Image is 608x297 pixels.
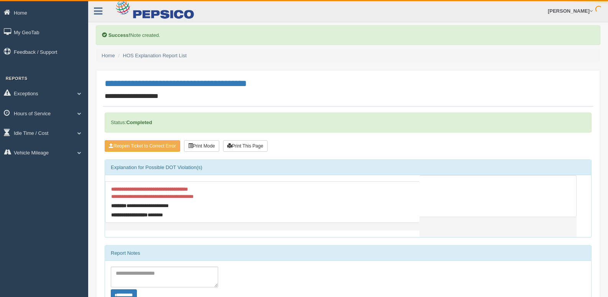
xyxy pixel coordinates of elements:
button: Print This Page [223,140,268,152]
div: Explanation for Possible DOT Violation(s) [105,160,591,175]
div: Report Notes [105,246,591,261]
strong: Completed [126,119,152,125]
button: Print Mode [184,140,219,152]
a: Home [102,53,115,58]
a: HOS Explanation Report List [123,53,187,58]
div: Note created. [96,25,600,45]
div: Status: [105,113,592,132]
button: Reopen Ticket [105,140,180,152]
b: Success! [108,32,130,38]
